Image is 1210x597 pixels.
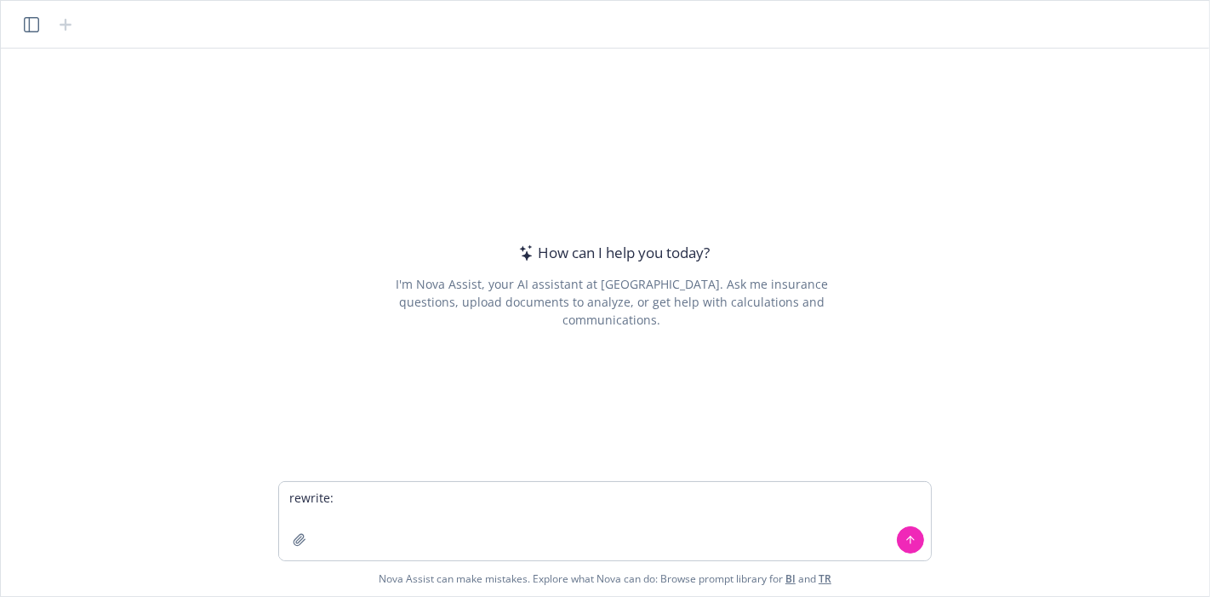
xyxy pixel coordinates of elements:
[279,482,931,560] textarea: rewrite:
[514,242,710,264] div: How can I help you today?
[379,561,831,596] span: Nova Assist can make mistakes. Explore what Nova can do: Browse prompt library for and
[819,571,831,586] a: TR
[785,571,796,586] a: BI
[372,275,851,329] div: I'm Nova Assist, your AI assistant at [GEOGRAPHIC_DATA]. Ask me insurance questions, upload docum...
